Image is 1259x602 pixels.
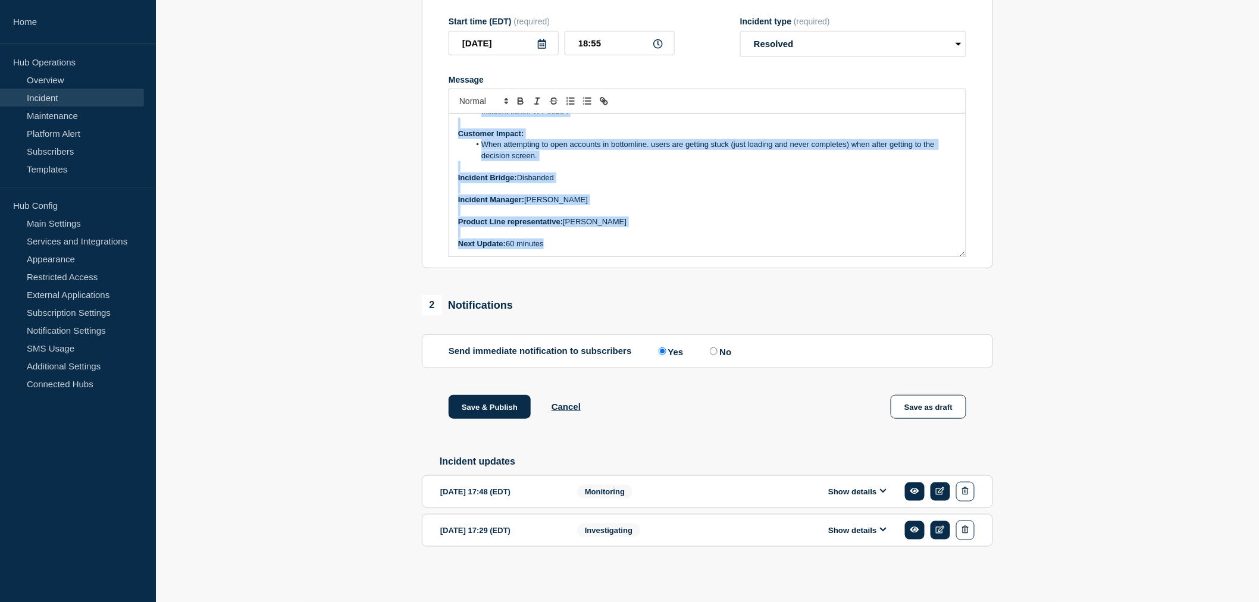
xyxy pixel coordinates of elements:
button: Cancel [552,402,581,412]
button: Save & Publish [449,395,531,419]
div: Notifications [422,295,513,315]
label: No [707,346,731,357]
p: [PERSON_NAME] [458,217,957,227]
p: 60 minutes [458,239,957,249]
h2: Incident updates [440,456,993,467]
label: Yes [656,346,684,357]
button: Toggle bulleted list [579,94,596,108]
span: 2 [422,295,442,315]
strong: Customer Impact: [458,129,524,138]
strong: Next Update: [458,239,506,248]
span: Font size [454,94,512,108]
li: When attempting to open accounts in bottomline. users are getting stuck (just loading and never c... [470,139,957,161]
button: Toggle italic text [529,94,546,108]
p: Disbanded [458,173,957,183]
span: (required) [514,17,550,26]
div: Send immediate notification to subscribers [449,346,966,357]
div: Message [449,75,966,84]
div: [DATE] 17:29 (EDT) [440,521,559,540]
div: Incident type [740,17,966,26]
button: Save as draft [891,395,966,419]
span: Investigating [577,523,640,537]
p: Send immediate notification to subscribers [449,346,632,357]
button: Show details [825,487,890,497]
input: No [710,347,718,355]
p: [PERSON_NAME] [458,195,957,205]
span: (required) [794,17,830,26]
button: Show details [825,525,890,535]
select: Incident type [740,31,966,57]
button: Toggle ordered list [562,94,579,108]
button: Toggle strikethrough text [546,94,562,108]
div: [DATE] 17:48 (EDT) [440,482,559,501]
input: Yes [659,347,666,355]
span: Monitoring [577,485,632,498]
div: Message [449,114,966,256]
button: Toggle link [596,94,612,108]
input: HH:MM [565,31,675,55]
input: YYYY-MM-DD [449,31,559,55]
strong: Incident Bridge: [458,173,517,182]
div: Start time (EDT) [449,17,675,26]
button: Toggle bold text [512,94,529,108]
strong: Product Line representative: [458,217,563,226]
strong: Incident Manager: [458,195,524,204]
